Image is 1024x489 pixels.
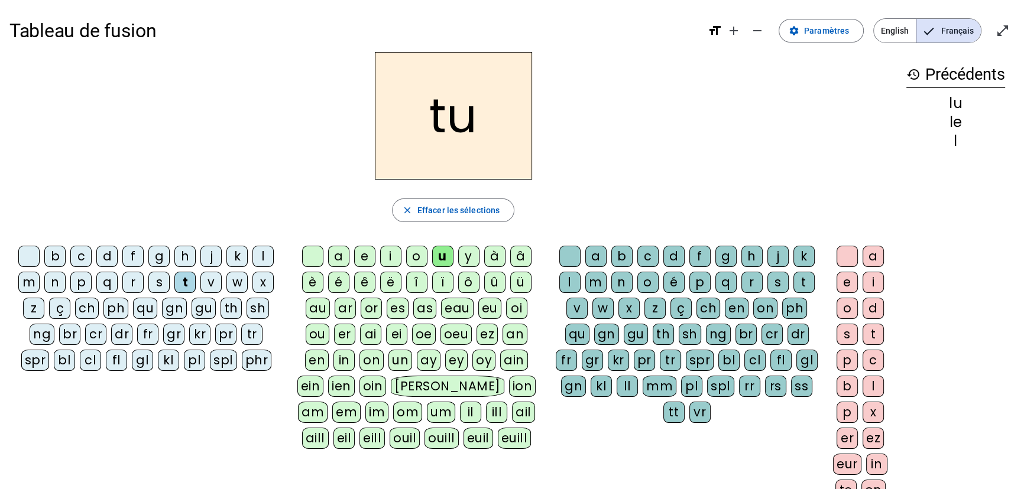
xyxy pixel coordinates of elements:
span: English [874,19,916,43]
div: è [302,272,323,293]
div: d [863,298,884,319]
div: p [837,402,858,423]
div: on [359,350,384,371]
div: û [484,272,505,293]
span: Français [916,19,981,43]
div: dr [788,324,809,345]
div: qu [133,298,157,319]
div: phr [242,350,272,371]
div: pr [634,350,655,371]
div: gn [162,298,187,319]
div: é [328,272,349,293]
div: aill [302,428,329,449]
div: d [663,246,685,267]
div: rr [739,376,760,397]
div: i [863,272,884,293]
div: b [611,246,633,267]
div: ë [380,272,401,293]
div: gl [796,350,818,371]
mat-icon: add [727,24,741,38]
div: ou [306,324,329,345]
div: en [305,350,329,371]
div: vr [689,402,711,423]
div: x [252,272,274,293]
div: ê [354,272,375,293]
div: gr [163,324,184,345]
button: Effacer les sélections [392,198,514,222]
div: er [837,428,858,449]
h3: Précédents [906,61,1005,88]
div: oy [472,350,495,371]
div: eill [359,428,385,449]
mat-icon: history [906,67,921,81]
div: ouill [424,428,458,449]
div: sh [247,298,269,319]
div: au [306,298,330,319]
div: v [566,298,588,319]
div: z [23,298,44,319]
div: l [906,134,1005,148]
button: Paramètres [779,19,864,43]
div: t [793,272,815,293]
div: fl [770,350,792,371]
div: en [725,298,748,319]
mat-icon: open_in_full [996,24,1010,38]
div: tt [663,402,685,423]
div: e [837,272,858,293]
div: ez [477,324,498,345]
div: t [174,272,196,293]
div: cl [80,350,101,371]
div: kr [189,324,210,345]
div: spr [686,350,714,371]
div: cr [761,324,783,345]
button: Augmenter la taille de la police [722,19,746,43]
div: fr [137,324,158,345]
div: ill [486,402,507,423]
button: Entrer en plein écran [991,19,1015,43]
div: g [148,246,170,267]
div: t [863,324,884,345]
div: c [70,246,92,267]
div: an [503,324,527,345]
div: dr [111,324,132,345]
div: c [637,246,659,267]
div: f [122,246,144,267]
div: fr [556,350,577,371]
div: ien [328,376,355,397]
div: y [458,246,479,267]
div: o [837,298,858,319]
div: gu [624,324,648,345]
div: bl [54,350,75,371]
div: tr [241,324,263,345]
div: ü [510,272,532,293]
div: l [559,272,581,293]
div: ll [617,376,638,397]
div: br [735,324,757,345]
div: s [837,324,858,345]
div: eil [333,428,355,449]
div: ng [706,324,731,345]
div: gn [594,324,619,345]
div: th [221,298,242,319]
div: cl [744,350,766,371]
div: in [333,350,355,371]
div: fl [106,350,127,371]
div: lu [906,96,1005,110]
div: l [863,376,884,397]
h1: Tableau de fusion [9,12,698,50]
div: s [767,272,789,293]
span: Effacer les sélections [417,203,500,217]
div: q [96,272,118,293]
div: kr [608,350,629,371]
div: l [252,246,274,267]
div: ay [417,350,440,371]
div: x [863,402,884,423]
div: j [767,246,789,267]
div: er [334,324,355,345]
span: Paramètres [804,24,849,38]
div: ng [30,324,54,345]
div: p [70,272,92,293]
div: euil [464,428,493,449]
div: ç [49,298,70,319]
div: b [837,376,858,397]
